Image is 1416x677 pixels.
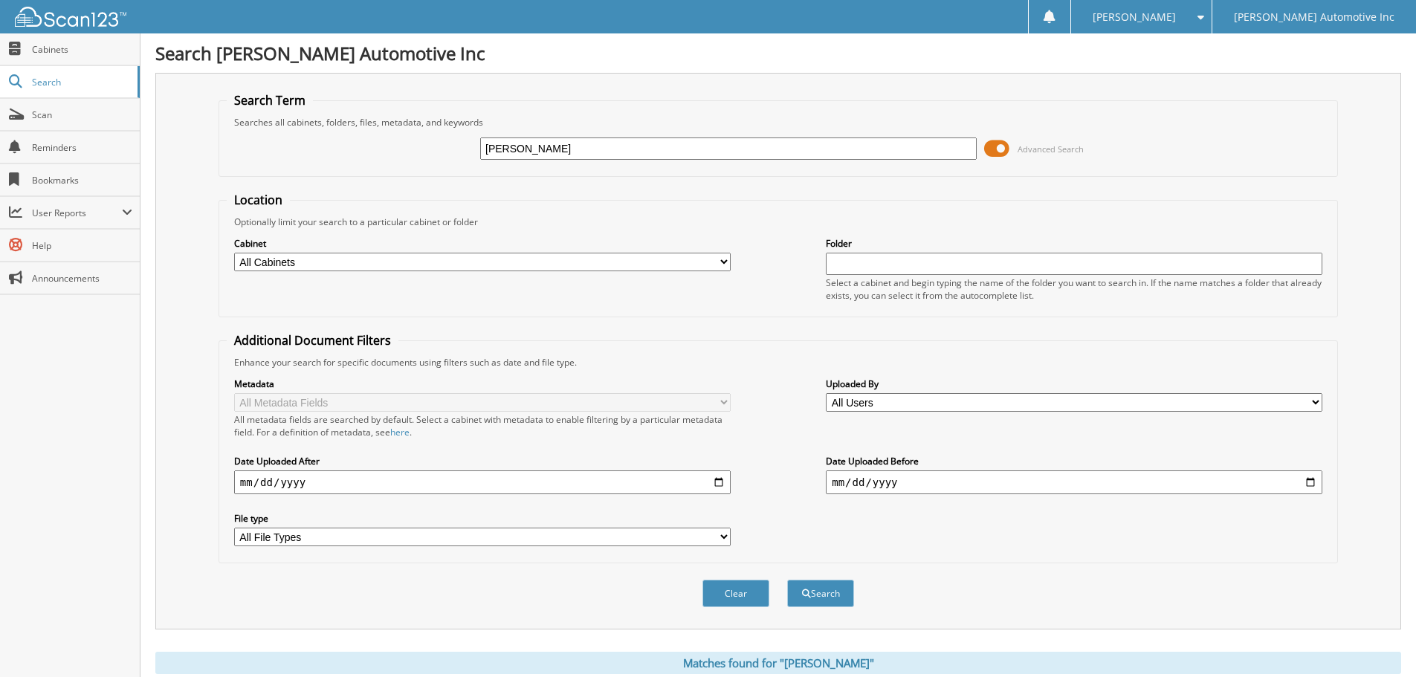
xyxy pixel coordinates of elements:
button: Search [787,580,854,607]
span: Advanced Search [1018,143,1084,155]
span: [PERSON_NAME] Automotive Inc [1234,13,1394,22]
input: end [826,470,1322,494]
h1: Search [PERSON_NAME] Automotive Inc [155,41,1401,65]
label: Date Uploaded Before [826,455,1322,467]
div: Matches found for "[PERSON_NAME]" [155,652,1401,674]
div: Select a cabinet and begin typing the name of the folder you want to search in. If the name match... [826,276,1322,302]
a: here [390,426,410,438]
span: Announcements [32,272,132,285]
span: Help [32,239,132,252]
label: Cabinet [234,237,731,250]
img: scan123-logo-white.svg [15,7,126,27]
div: Searches all cabinets, folders, files, metadata, and keywords [227,116,1330,129]
span: Search [32,76,130,88]
legend: Location [227,192,290,208]
span: [PERSON_NAME] [1093,13,1176,22]
label: Date Uploaded After [234,455,731,467]
label: Metadata [234,378,731,390]
legend: Additional Document Filters [227,332,398,349]
div: Enhance your search for specific documents using filters such as date and file type. [227,356,1330,369]
input: start [234,470,731,494]
span: User Reports [32,207,122,219]
legend: Search Term [227,92,313,108]
button: Clear [702,580,769,607]
span: Scan [32,108,132,121]
span: Reminders [32,141,132,154]
iframe: Chat Widget [1342,606,1416,677]
div: All metadata fields are searched by default. Select a cabinet with metadata to enable filtering b... [234,413,731,438]
label: Folder [826,237,1322,250]
label: File type [234,512,731,525]
div: Optionally limit your search to a particular cabinet or folder [227,216,1330,228]
span: Cabinets [32,43,132,56]
label: Uploaded By [826,378,1322,390]
span: Bookmarks [32,174,132,187]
